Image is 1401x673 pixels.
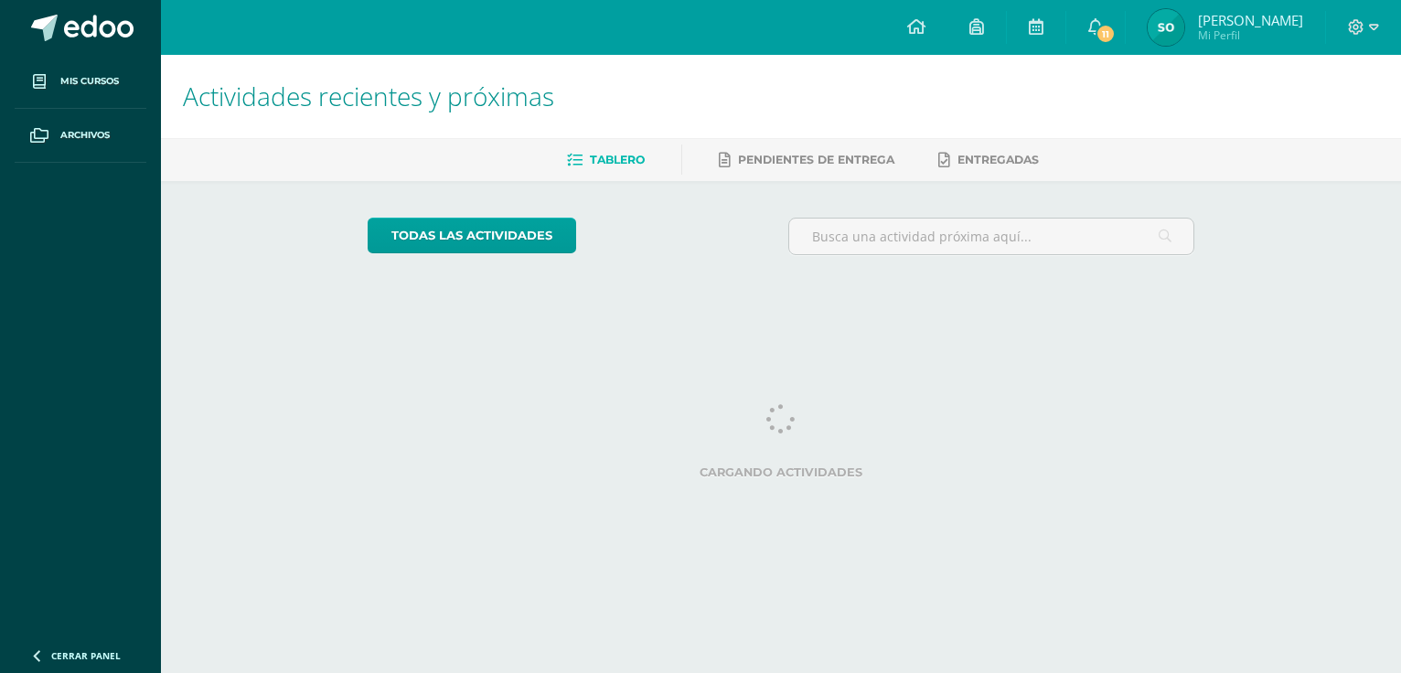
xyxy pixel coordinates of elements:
a: Mis cursos [15,55,146,109]
span: Tablero [590,153,645,166]
span: Actividades recientes y próximas [183,79,554,113]
span: Mis cursos [60,74,119,89]
span: Pendientes de entrega [738,153,894,166]
span: Mi Perfil [1198,27,1303,43]
span: Entregadas [957,153,1039,166]
span: Archivos [60,128,110,143]
span: Cerrar panel [51,649,121,662]
img: 72f0db89c5165cad47be3a155839c5b5.png [1148,9,1184,46]
span: 11 [1096,24,1116,44]
label: Cargando actividades [368,465,1195,479]
a: Archivos [15,109,146,163]
span: [PERSON_NAME] [1198,11,1303,29]
a: todas las Actividades [368,218,576,253]
a: Tablero [567,145,645,175]
input: Busca una actividad próxima aquí... [789,219,1194,254]
a: Pendientes de entrega [719,145,894,175]
a: Entregadas [938,145,1039,175]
